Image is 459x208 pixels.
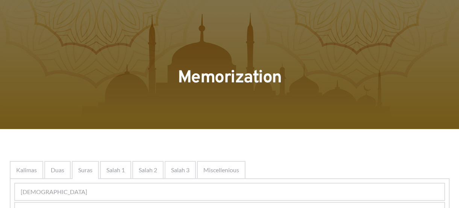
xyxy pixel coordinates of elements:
span: Duas [51,165,64,175]
span: Miscellenious [203,165,239,175]
span: Suras [78,165,92,175]
span: [DEMOGRAPHIC_DATA] [21,187,87,196]
span: Memorization [178,67,282,89]
span: Salah 3 [171,165,189,175]
span: Salah 2 [139,165,157,175]
span: Salah 1 [106,165,125,175]
span: Kalimas [16,165,37,175]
